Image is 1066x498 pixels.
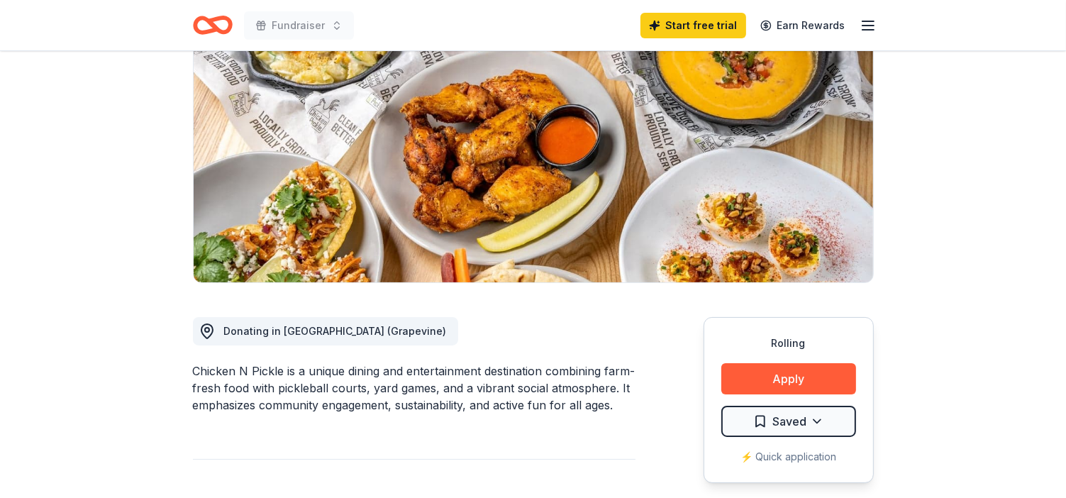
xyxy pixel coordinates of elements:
button: Fundraiser [244,11,354,40]
a: Home [193,9,233,42]
span: Saved [773,412,807,431]
a: Earn Rewards [752,13,854,38]
span: Fundraiser [272,17,326,34]
span: Donating in [GEOGRAPHIC_DATA] (Grapevine) [224,325,447,337]
a: Start free trial [640,13,746,38]
button: Apply [721,363,856,394]
img: Image for Chicken N Pickle (Grapevine) [194,11,873,282]
div: Rolling [721,335,856,352]
div: ⚡️ Quick application [721,448,856,465]
button: Saved [721,406,856,437]
div: Chicken N Pickle is a unique dining and entertainment destination combining farm-fresh food with ... [193,363,635,414]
